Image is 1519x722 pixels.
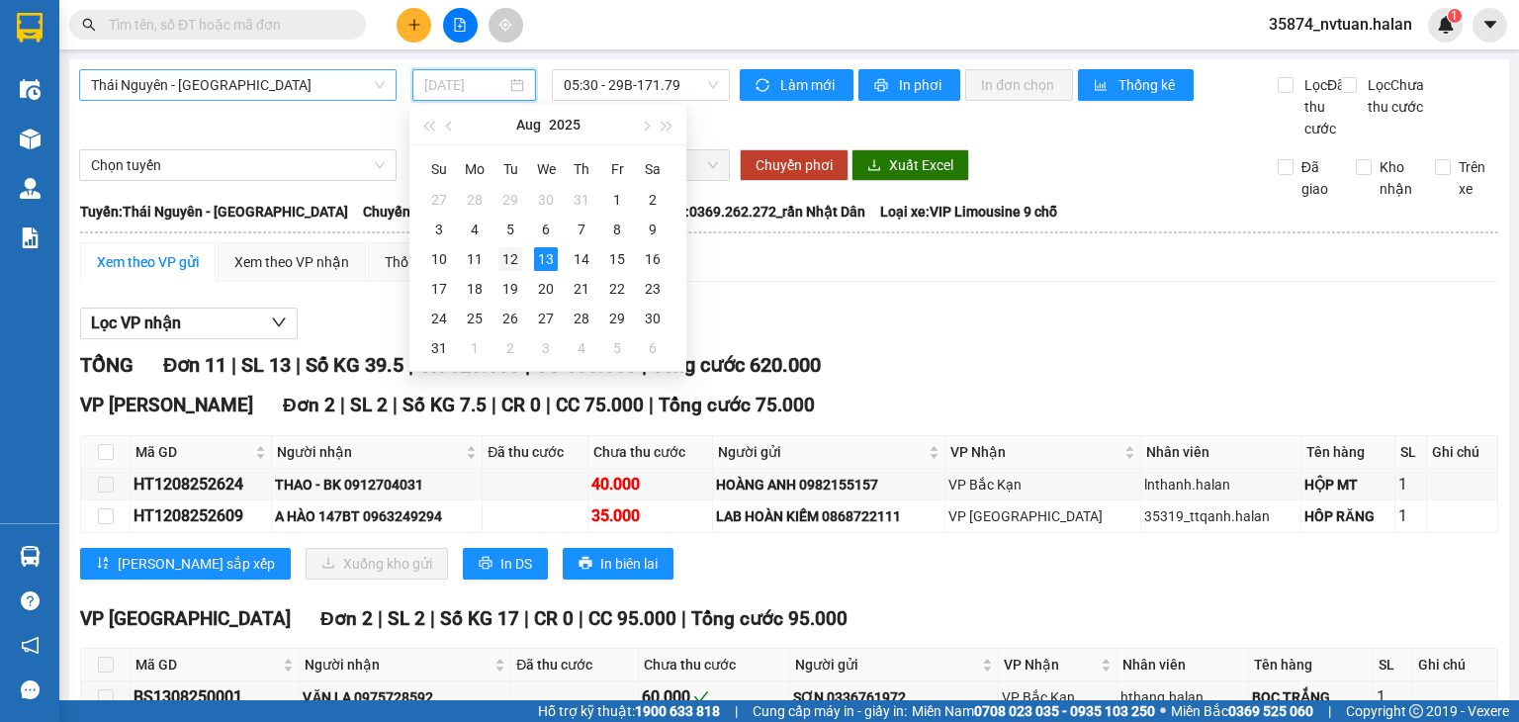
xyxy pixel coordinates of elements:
[538,700,720,722] span: Hỗ trợ kỹ thuật:
[427,307,451,330] div: 24
[528,304,564,333] td: 2025-08-27
[1398,503,1424,528] div: 1
[80,353,134,377] span: TỔNG
[641,188,665,212] div: 2
[457,185,492,215] td: 2025-07-28
[588,607,676,630] span: CC 95.000
[564,215,599,244] td: 2025-08-07
[20,178,41,199] img: warehouse-icon
[1004,654,1097,676] span: VP Nhận
[271,315,287,330] span: down
[867,158,881,174] span: download
[231,353,236,377] span: |
[80,204,348,220] b: Tuyến: Thái Nguyên - [GEOGRAPHIC_DATA]
[599,274,635,304] td: 2025-08-22
[275,505,479,527] div: A HÀO 147BT 0963249294
[691,607,848,630] span: Tổng cước 95.000
[600,553,658,575] span: In biên lai
[1094,78,1111,94] span: bar-chart
[756,78,772,94] span: sync
[716,505,941,527] div: LAB HOÀN KIẾM 0868722111
[463,307,487,330] div: 25
[693,689,709,705] span: check
[483,436,588,469] th: Đã thu cước
[564,185,599,215] td: 2025-07-31
[899,74,944,96] span: In phơi
[889,154,953,176] span: Xuất Excel
[564,153,599,185] th: Th
[492,274,528,304] td: 2025-08-19
[97,251,199,273] div: Xem theo VP gửi
[91,311,181,335] span: Lọc VP nhận
[591,503,709,528] div: 35.000
[407,18,421,32] span: plus
[21,591,40,610] span: question-circle
[1301,436,1395,469] th: Tên hàng
[498,336,522,360] div: 2
[134,503,268,528] div: HT1208252609
[234,251,349,273] div: Xem theo VP nhận
[780,74,838,96] span: Làm mới
[1374,649,1413,681] th: SL
[534,218,558,241] div: 6
[1413,649,1498,681] th: Ghi chú
[912,700,1155,722] span: Miền Nam
[340,394,345,416] span: |
[528,215,564,244] td: 2025-08-06
[659,394,815,416] span: Tổng cước 75.000
[599,333,635,363] td: 2025-09-05
[463,336,487,360] div: 1
[948,505,1137,527] div: VP [GEOGRAPHIC_DATA]
[82,18,96,32] span: search
[20,79,41,100] img: warehouse-icon
[528,244,564,274] td: 2025-08-13
[948,474,1137,496] div: VP Bắc Kạn
[649,394,654,416] span: |
[635,185,670,215] td: 2025-08-02
[320,607,373,630] span: Đơn 2
[492,185,528,215] td: 2025-07-29
[793,686,995,708] div: SƠN 0336761972
[1451,9,1458,23] span: 1
[591,472,709,496] div: 40.000
[131,681,300,713] td: BS1308250001
[393,394,398,416] span: |
[131,500,272,532] td: HT1208252609
[80,394,253,416] span: VP [PERSON_NAME]
[440,607,519,630] span: Số KG 17
[1252,686,1370,708] div: BỌC TRẮNG
[421,244,457,274] td: 2025-08-10
[652,353,821,377] span: Tổng cước 620.000
[498,18,512,32] span: aim
[1328,700,1331,722] span: |
[421,333,457,363] td: 2025-08-31
[564,333,599,363] td: 2025-09-04
[491,394,496,416] span: |
[1451,156,1499,200] span: Trên xe
[427,277,451,301] div: 17
[579,607,583,630] span: |
[549,105,581,144] button: 2025
[528,185,564,215] td: 2025-07-30
[421,153,457,185] th: Su
[599,185,635,215] td: 2025-08-01
[528,333,564,363] td: 2025-09-03
[20,546,41,567] img: warehouse-icon
[1398,472,1424,496] div: 1
[641,277,665,301] div: 23
[1448,9,1462,23] sup: 1
[740,149,849,181] button: Chuyển phơi
[641,307,665,330] div: 30
[648,201,865,223] span: Tài xế: 0369.262.272_rần Nhật Dân
[605,336,629,360] div: 5
[950,441,1120,463] span: VP Nhận
[427,188,451,212] div: 27
[424,74,505,96] input: 13/08/2025
[524,607,529,630] span: |
[479,556,492,572] span: printer
[306,548,448,580] button: downloadXuống kho gửi
[528,274,564,304] td: 2025-08-20
[635,244,670,274] td: 2025-08-16
[498,277,522,301] div: 19
[570,247,593,271] div: 14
